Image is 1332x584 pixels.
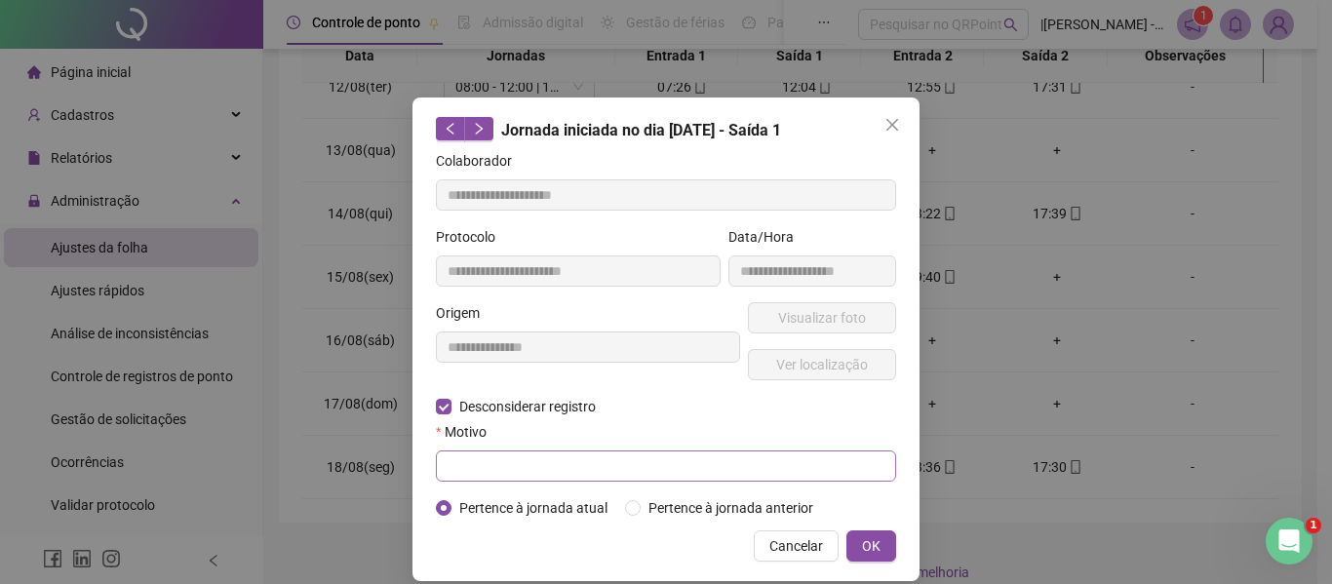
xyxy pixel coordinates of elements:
[451,497,615,519] span: Pertence à jornada atual
[846,530,896,562] button: OK
[769,535,823,557] span: Cancelar
[748,349,896,380] button: Ver localização
[1266,518,1312,565] iframe: Intercom live chat
[436,117,465,140] button: left
[862,535,881,557] span: OK
[436,421,499,443] label: Motivo
[436,226,508,248] label: Protocolo
[436,117,896,142] div: Jornada iniciada no dia [DATE] - Saída 1
[451,396,604,417] span: Desconsiderar registro
[444,122,457,136] span: left
[436,302,492,324] label: Origem
[1306,518,1321,533] span: 1
[748,302,896,333] button: Visualizar foto
[754,530,839,562] button: Cancelar
[641,497,821,519] span: Pertence à jornada anterior
[464,117,493,140] button: right
[472,122,486,136] span: right
[877,109,908,140] button: Close
[436,150,525,172] label: Colaborador
[884,117,900,133] span: close
[728,226,806,248] label: Data/Hora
